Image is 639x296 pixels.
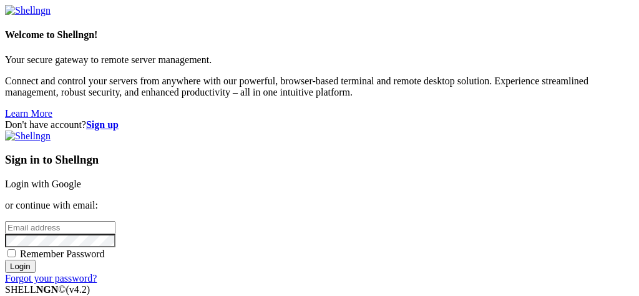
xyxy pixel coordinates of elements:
a: Forgot your password? [5,273,97,284]
a: Sign up [86,119,119,130]
input: Remember Password [7,249,16,257]
h3: Sign in to Shellngn [5,153,634,167]
div: Don't have account? [5,119,634,131]
span: Remember Password [20,249,105,259]
p: or continue with email: [5,200,634,211]
input: Login [5,260,36,273]
a: Login with Google [5,179,81,189]
p: Connect and control your servers from anywhere with our powerful, browser-based terminal and remo... [5,76,634,98]
p: Your secure gateway to remote server management. [5,54,634,66]
span: SHELL © [5,284,90,295]
a: Learn More [5,108,52,119]
b: NGN [36,284,59,295]
img: Shellngn [5,5,51,16]
h4: Welcome to Shellngn! [5,29,634,41]
input: Email address [5,221,115,234]
img: Shellngn [5,131,51,142]
span: 4.2.0 [66,284,90,295]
